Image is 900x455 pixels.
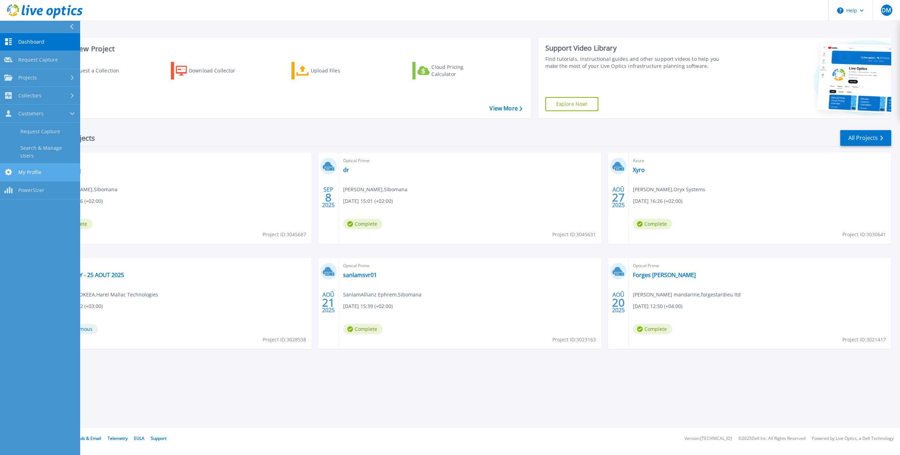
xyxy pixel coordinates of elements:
span: Optical Prime [343,262,597,270]
span: Project ID: 3045631 [552,231,596,238]
a: dr [343,166,349,173]
span: PowerSizer [18,187,44,193]
div: Find tutorials, instructional guides and other support videos to help you make the most of your L... [545,56,728,70]
span: Optical Prime [53,262,307,270]
span: [PERSON_NAME] mandarine , forgestardieu ltd [633,291,741,299]
div: AOÛ 2025 [322,290,335,315]
span: DM [882,7,891,13]
div: Support Video Library [545,44,728,53]
a: sanlamsvr01 [343,271,377,278]
span: 20 [612,300,625,306]
span: [PERSON_NAME] , Sibomana [53,186,117,193]
span: Complete [343,324,382,334]
span: Optical Prime [53,157,307,165]
span: Project ID: 3045687 [263,231,306,238]
span: [PERSON_NAME] , Oryx Systems [633,186,705,193]
div: Cloud Pricing Calculator [431,64,488,78]
span: [DATE] 12:50 (+04:00) [633,302,682,310]
li: © 2025 Dell Inc. All Rights Reserved [738,436,805,441]
span: Azure [633,157,887,165]
div: AOÛ 2025 [612,290,625,315]
span: [DATE] 16:26 (+02:00) [633,197,682,205]
li: Version: [TECHNICAL_ID] [684,436,732,441]
a: Telemetry [108,435,128,441]
a: Forges [PERSON_NAME] [633,271,696,278]
span: Project ID: 3030641 [842,231,886,238]
span: Project ID: 3021417 [842,336,886,344]
a: Request a Collection [50,62,128,79]
a: AMBATOVY - 25 AOUT 2025 [53,271,124,278]
a: Upload Files [291,62,370,79]
a: Explore Now! [545,97,599,111]
h3: Start a New Project [50,45,522,53]
span: Optical Prime [343,157,597,165]
div: AOÛ 2025 [612,185,625,210]
a: Download Collector [171,62,249,79]
span: Complete [633,219,672,229]
span: SanlamAllianz Ephrem , Sibomana [343,291,422,299]
a: EULA [134,435,144,441]
span: Projects [18,75,37,81]
span: Collectors [18,92,41,99]
span: Optical Prime [633,262,887,270]
div: Download Collector [189,64,245,78]
span: Project ID: 3023163 [552,336,596,344]
a: All Projects [840,130,891,146]
span: Complete [343,219,382,229]
span: Dashboard [18,39,44,45]
span: 21 [322,300,335,306]
a: View More [489,105,522,112]
li: Powered by Live Optics, a Dell Technology [812,436,894,441]
span: Customers [18,110,44,117]
span: [PERSON_NAME] , Sibomana [343,186,407,193]
div: SEP 2025 [322,185,335,210]
span: [DATE] 15:01 (+02:00) [343,197,393,205]
a: Support [151,435,166,441]
a: Cloud Pricing Calculator [412,62,491,79]
a: Xyro [633,166,645,173]
span: Complete [633,324,672,334]
span: Sougun SOOKEEA , Harel Mallac Technologies [53,291,158,299]
span: [DATE] 15:39 (+02:00) [343,302,393,310]
a: Ads & Email [78,435,101,441]
span: 27 [612,194,625,200]
span: My Profile [18,169,41,175]
span: Request Capture [18,57,58,63]
span: Project ID: 3028538 [263,336,306,344]
span: 8 [325,194,332,200]
div: Upload Files [311,64,367,78]
div: Request a Collection [70,64,126,78]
